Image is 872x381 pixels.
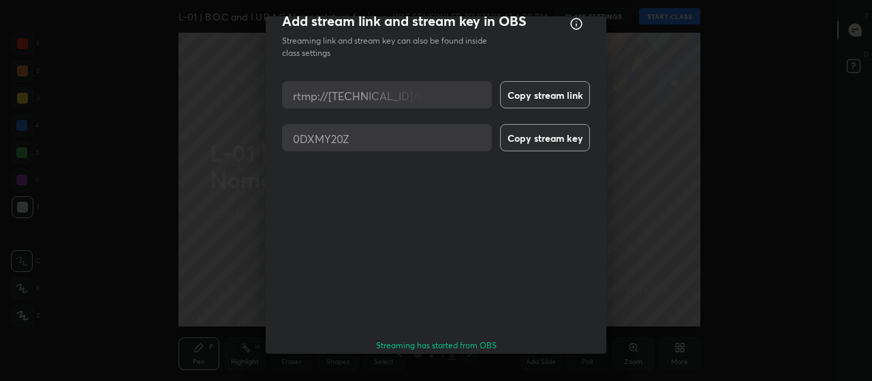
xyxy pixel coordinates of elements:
[282,12,527,30] h2: Add stream link and stream key in OBS
[282,167,590,321] video: Your browser does not support HTML video.
[500,124,590,151] button: Copy stream key
[500,81,590,108] button: Copy stream link
[282,124,360,151] div: 0DXMY20Z
[282,340,590,351] div: Streaming has started from OBS
[282,35,503,59] p: Streaming link and stream key can also be found inside class settings
[282,81,463,108] div: rtmp://[TECHNICAL_ID]/stream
